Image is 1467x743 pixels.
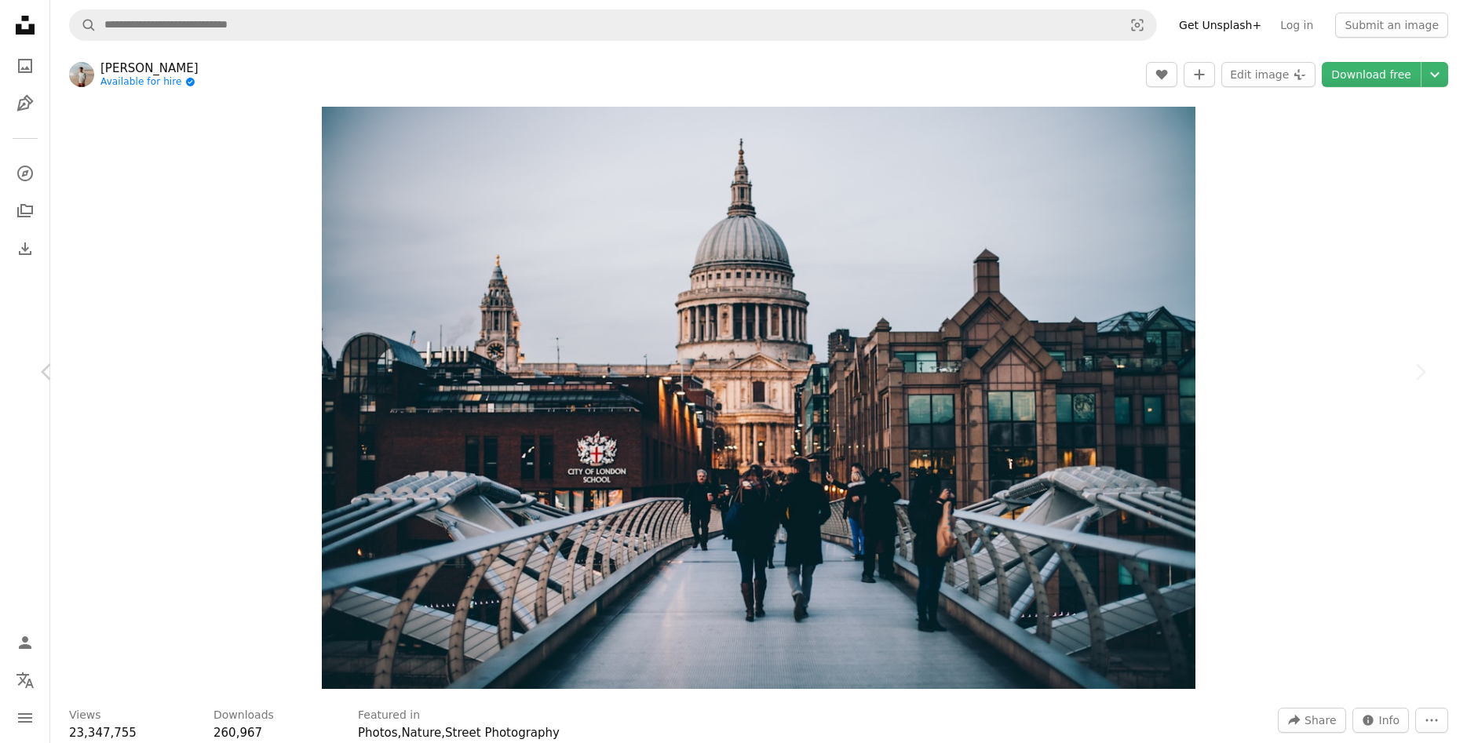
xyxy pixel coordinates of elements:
a: Explore [9,158,41,189]
button: Add to Collection [1184,62,1215,87]
a: Photos [358,726,398,740]
span: Share [1305,708,1336,732]
form: Find visuals sitewide [69,9,1157,41]
a: [PERSON_NAME] [100,60,199,76]
h3: Views [69,708,101,723]
button: Like [1146,62,1177,87]
a: Get Unsplash+ [1170,13,1271,38]
a: Nature [401,726,441,740]
button: Edit image [1221,62,1316,87]
button: More Actions [1415,708,1448,733]
button: Submit an image [1335,13,1448,38]
span: Info [1379,708,1400,732]
button: Language [9,665,41,696]
h3: Featured in [358,708,420,723]
button: Choose download size [1421,62,1448,87]
a: Photos [9,50,41,82]
a: Street Photography [445,726,560,740]
button: Zoom in on this image [322,107,1195,689]
span: , [441,726,445,740]
div: Next [1373,297,1467,447]
button: Stats about this image [1352,708,1410,733]
button: Search Unsplash [70,10,97,40]
span: 260,967 [213,726,262,740]
button: Visual search [1118,10,1156,40]
img: Go to Anthony DELANOIX's profile [69,62,94,87]
span: , [398,726,402,740]
h3: Downloads [213,708,274,723]
a: Illustrations [9,88,41,119]
button: Menu [9,702,41,734]
a: Collections [9,195,41,227]
button: Share this image [1278,708,1345,733]
a: Available for hire [100,76,199,89]
img: St. Paul's Cathedral [322,107,1195,689]
a: Log in / Sign up [9,627,41,658]
a: Download History [9,233,41,264]
span: 23,347,755 [69,726,137,740]
a: Log in [1271,13,1323,38]
a: Download free [1322,62,1421,87]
